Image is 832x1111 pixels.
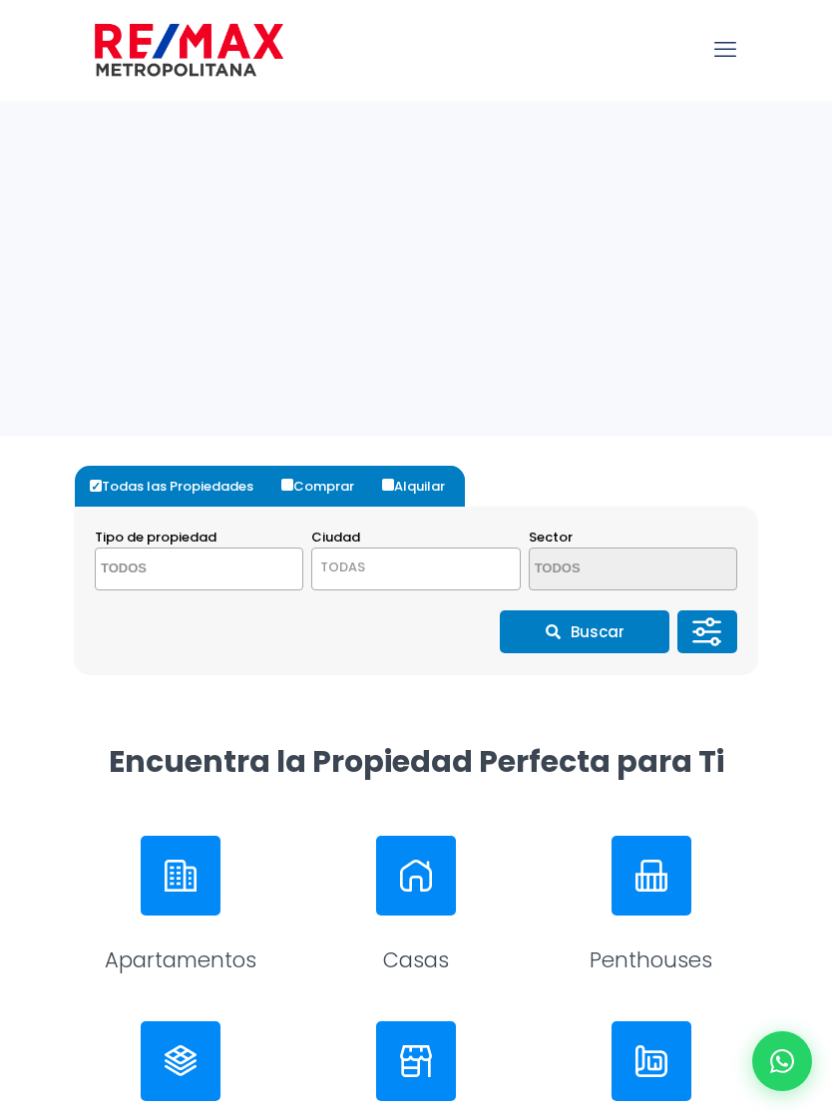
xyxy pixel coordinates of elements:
[377,466,465,507] label: Alquilar
[75,836,286,980] a: Apartamentos
[383,945,449,975] h3: Casas
[311,548,520,590] span: TODAS
[320,557,365,576] span: TODAS
[530,549,699,591] textarea: Search
[95,20,283,80] img: remax-metropolitana-logo
[90,480,102,492] input: Todas las Propiedades
[311,528,360,547] span: Ciudad
[382,479,394,491] input: Alquilar
[276,466,374,507] label: Comprar
[109,740,724,783] strong: Encuentra la Propiedad Perfecta para Ti
[312,554,519,581] span: TODAS
[546,836,757,980] a: Penthouses
[105,945,256,975] h3: Apartamentos
[708,33,742,67] a: mobile menu
[310,836,522,980] a: Casas
[281,479,293,491] input: Comprar
[95,528,216,547] span: Tipo de propiedad
[529,528,573,547] span: Sector
[590,945,712,975] h3: Penthouses
[96,549,265,591] textarea: Search
[500,610,669,653] button: Buscar
[85,466,273,507] label: Todas las Propiedades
